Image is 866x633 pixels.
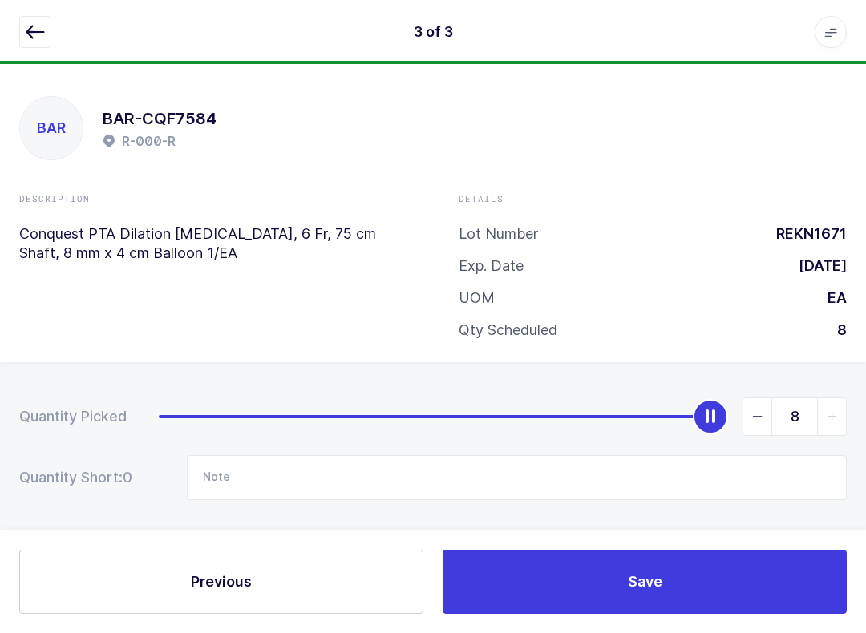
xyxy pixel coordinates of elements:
div: 8 [824,321,847,340]
p: Conquest PTA Dilation [MEDICAL_DATA], 6 Fr, 75 cm Shaft, 8 mm x 4 cm Balloon 1/EA [19,224,407,263]
div: Lot Number [459,224,538,244]
div: Description [19,192,407,205]
h1: BAR-CQF7584 [103,106,216,131]
span: 0 [123,468,155,487]
div: UOM [459,288,495,308]
div: REKN1671 [763,224,847,244]
div: Exp. Date [459,256,524,276]
span: Save [628,571,662,591]
div: Quantity Short: [19,468,155,487]
div: BAR [20,97,83,159]
div: EA [815,288,847,308]
button: Save [443,550,847,614]
div: 3 of 3 [414,22,453,42]
div: [DATE] [786,256,847,276]
div: slider between 0 and 8 [159,397,847,436]
div: Quantity Picked [19,407,127,426]
div: Qty Scheduled [459,321,557,340]
button: Previous [19,550,423,614]
span: Previous [191,571,252,591]
h2: R-000-R [122,131,176,151]
div: Details [459,192,847,205]
input: Note [187,455,847,500]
